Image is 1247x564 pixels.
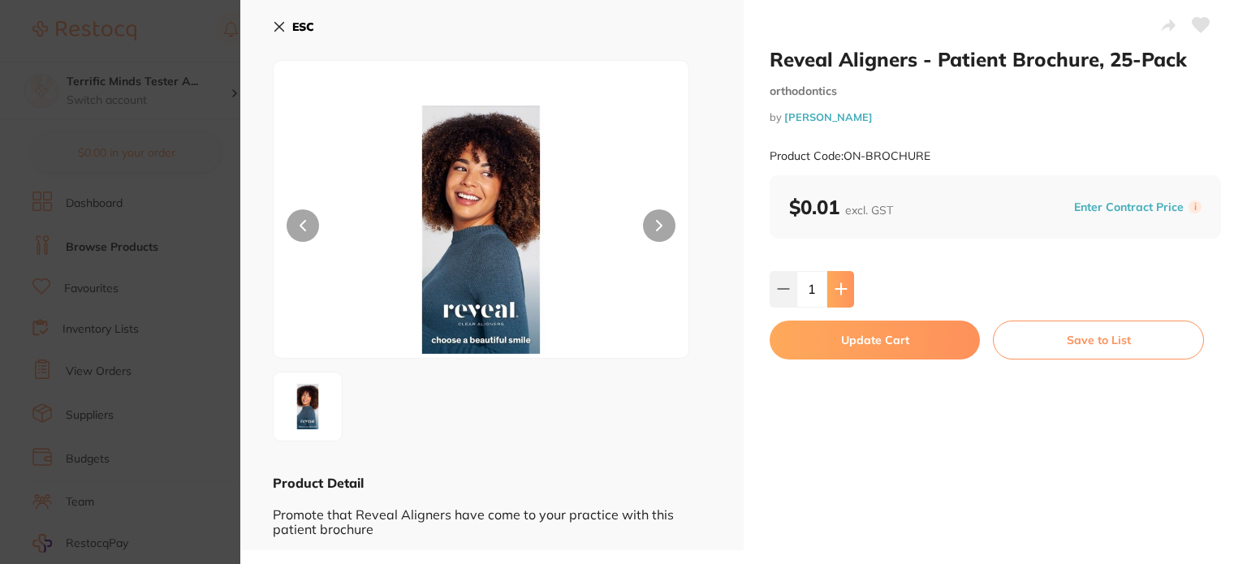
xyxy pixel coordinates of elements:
[273,492,711,536] div: Promote that Reveal Aligners have come to your practice with this patient brochure
[292,19,314,34] b: ESC
[273,13,314,41] button: ESC
[770,321,980,359] button: Update Cart
[273,475,364,491] b: Product Detail
[784,110,873,123] a: [PERSON_NAME]
[845,203,893,217] span: excl. GST
[770,149,930,163] small: Product Code: ON-BROCHURE
[993,321,1204,359] button: Save to List
[770,111,1221,123] small: by
[770,47,1221,71] h2: Reveal Aligners - Patient Brochure, 25-Pack
[1069,200,1189,215] button: Enter Contract Price
[278,377,337,436] img: dXJlLmpwZw
[1189,200,1202,213] label: i
[356,101,606,358] img: dXJlLmpwZw
[789,195,893,219] b: $0.01
[770,84,1221,98] small: orthodontics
